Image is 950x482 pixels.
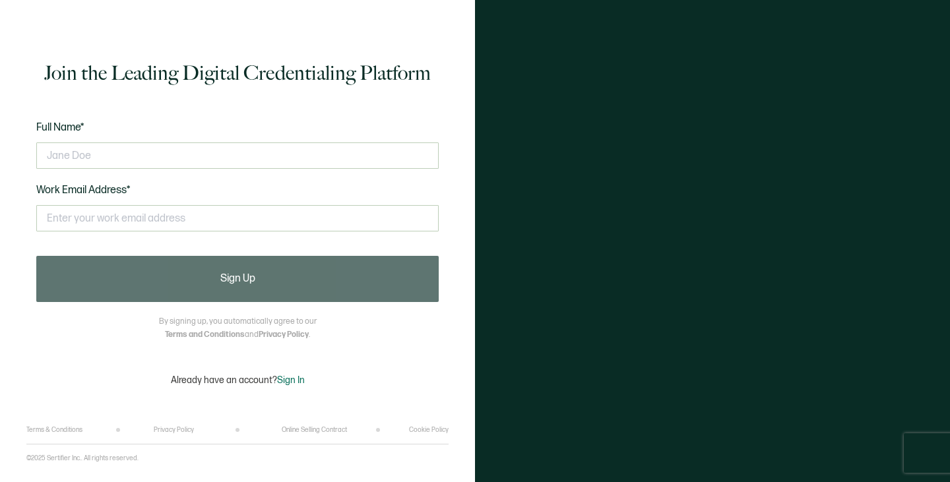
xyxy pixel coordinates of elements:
[26,454,139,462] p: ©2025 Sertifier Inc.. All rights reserved.
[26,426,82,434] a: Terms & Conditions
[159,315,317,342] p: By signing up, you automatically agree to our and .
[165,330,245,340] a: Terms and Conditions
[259,330,309,340] a: Privacy Policy
[171,375,305,386] p: Already have an account?
[282,426,347,434] a: Online Selling Contract
[277,375,305,386] span: Sign In
[36,256,439,302] button: Sign Up
[36,121,84,134] span: Full Name*
[220,274,255,284] span: Sign Up
[409,426,449,434] a: Cookie Policy
[44,60,431,86] h1: Join the Leading Digital Credentialing Platform
[36,142,439,169] input: Jane Doe
[36,184,131,196] span: Work Email Address*
[36,205,439,231] input: Enter your work email address
[154,426,194,434] a: Privacy Policy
